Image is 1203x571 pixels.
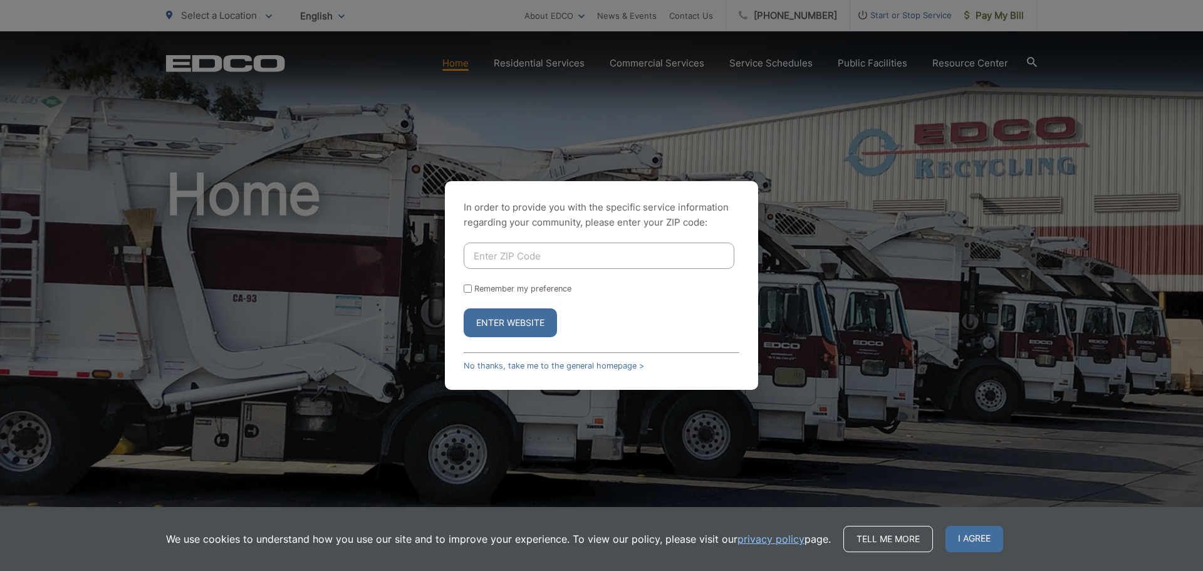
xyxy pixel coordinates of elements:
[464,243,734,269] input: Enter ZIP Code
[464,200,739,230] p: In order to provide you with the specific service information regarding your community, please en...
[474,284,571,293] label: Remember my preference
[843,526,933,552] a: Tell me more
[945,526,1003,552] span: I agree
[166,532,831,547] p: We use cookies to understand how you use our site and to improve your experience. To view our pol...
[737,532,805,547] a: privacy policy
[464,308,557,337] button: Enter Website
[464,361,644,370] a: No thanks, take me to the general homepage >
